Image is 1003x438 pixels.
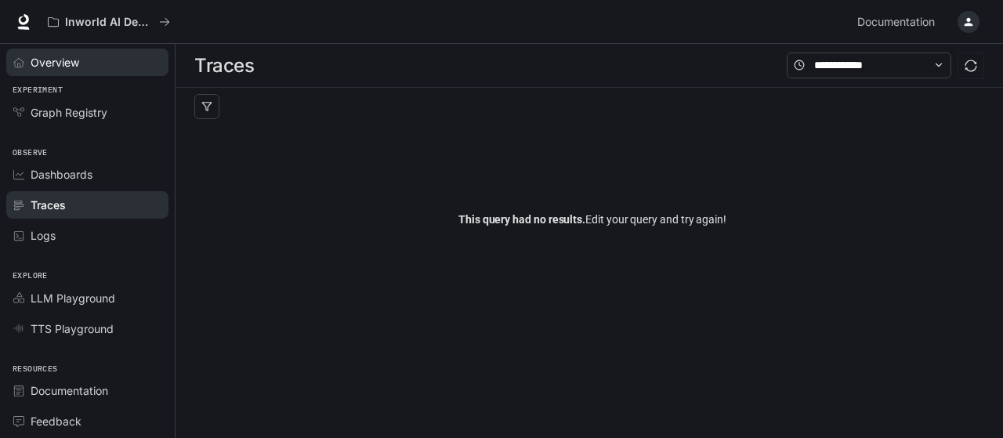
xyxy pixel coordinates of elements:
[6,191,168,219] a: Traces
[6,284,168,312] a: LLM Playground
[6,161,168,188] a: Dashboards
[31,290,115,306] span: LLM Playground
[6,377,168,404] a: Documentation
[194,50,254,81] h1: Traces
[965,60,977,72] span: sync
[851,6,947,38] a: Documentation
[458,211,726,228] span: Edit your query and try again!
[31,166,92,183] span: Dashboards
[857,13,935,32] span: Documentation
[6,222,168,249] a: Logs
[31,54,79,71] span: Overview
[6,315,168,342] a: TTS Playground
[31,320,114,337] span: TTS Playground
[31,413,81,429] span: Feedback
[6,407,168,435] a: Feedback
[31,227,56,244] span: Logs
[6,99,168,126] a: Graph Registry
[31,197,66,213] span: Traces
[6,49,168,76] a: Overview
[41,6,177,38] button: All workspaces
[65,16,153,29] p: Inworld AI Demos
[458,213,585,226] span: This query had no results.
[31,382,108,399] span: Documentation
[31,104,107,121] span: Graph Registry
